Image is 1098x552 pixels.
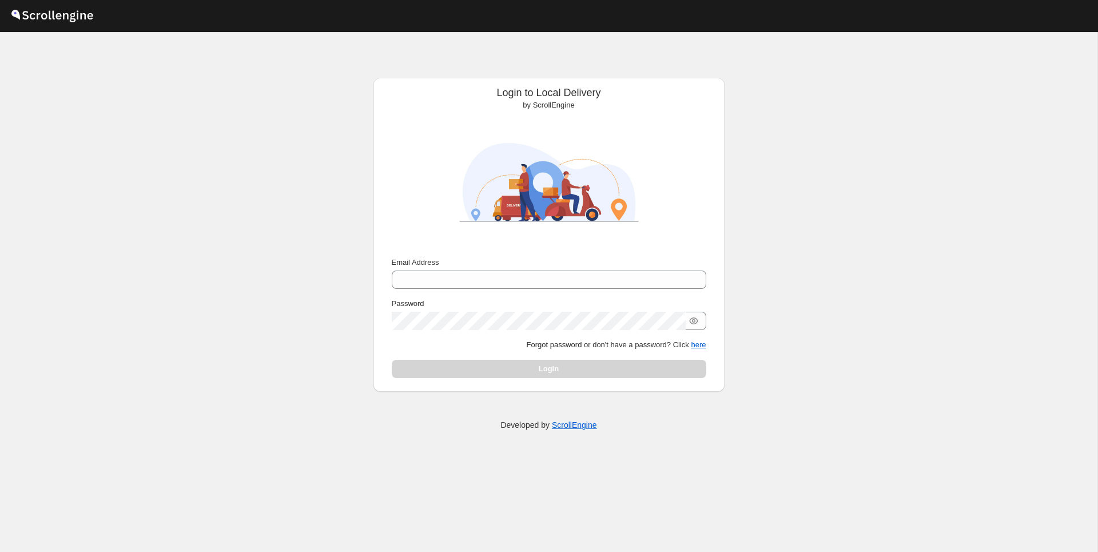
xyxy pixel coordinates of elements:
a: ScrollEngine [552,420,597,430]
span: Password [392,299,424,308]
span: by ScrollEngine [523,101,574,109]
p: Developed by [500,419,596,431]
span: Email Address [392,258,439,267]
img: ScrollEngine [449,116,649,249]
button: here [691,340,706,349]
p: Forgot password or don't have a password? Click [392,339,706,351]
div: Login to Local Delivery [383,87,715,111]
